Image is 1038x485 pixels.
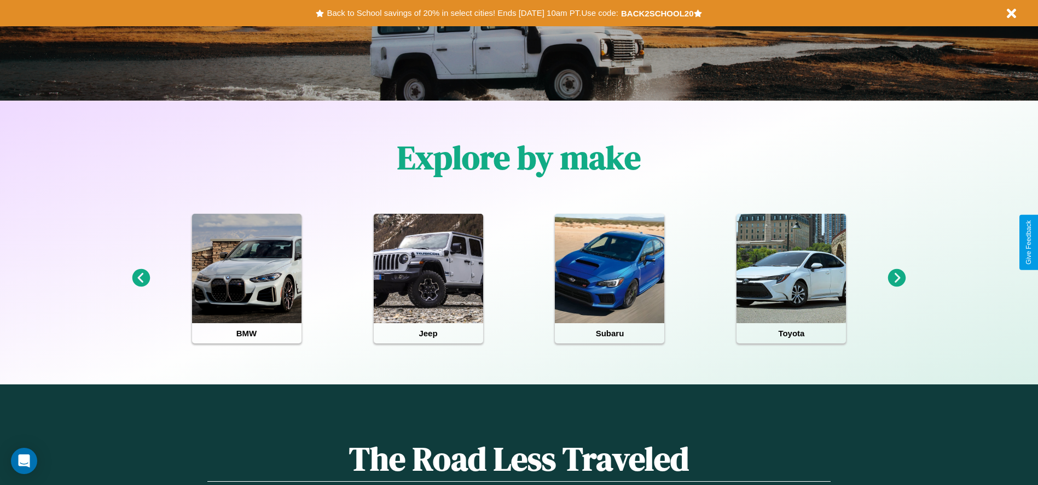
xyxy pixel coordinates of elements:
[737,323,846,343] h4: Toyota
[1025,220,1033,265] div: Give Feedback
[555,323,664,343] h4: Subaru
[324,5,621,21] button: Back to School savings of 20% in select cities! Ends [DATE] 10am PT.Use code:
[11,448,37,474] div: Open Intercom Messenger
[397,135,641,180] h1: Explore by make
[374,323,483,343] h4: Jeep
[192,323,301,343] h4: BMW
[207,436,830,482] h1: The Road Less Traveled
[621,9,694,18] b: BACK2SCHOOL20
